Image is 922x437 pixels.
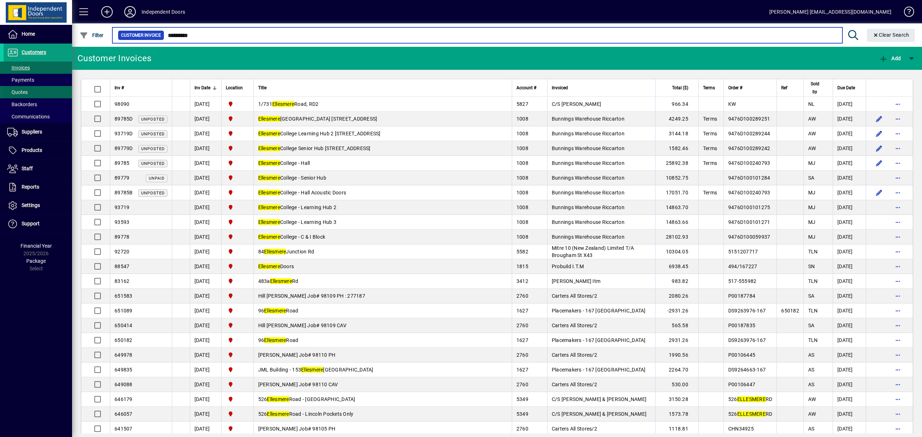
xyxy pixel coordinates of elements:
div: Inv Date [194,84,217,92]
td: 565.58 [655,318,698,333]
td: 966.34 [655,97,698,112]
td: [DATE] [833,289,866,303]
button: Edit [873,113,885,125]
span: SA [808,293,815,299]
span: Due Date [837,84,855,92]
td: [DATE] [833,215,866,230]
td: [DATE] [190,156,221,171]
span: Filter [80,32,104,38]
em: Ellesmere [258,131,280,136]
span: Terms [703,116,717,122]
span: AW [808,116,816,122]
a: Suppliers [4,123,72,141]
span: Bunnings Warehouse Riccarton [552,145,625,151]
span: NL [808,101,815,107]
span: College - Hall [258,160,310,166]
td: [DATE] [190,171,221,185]
span: MJ [808,190,816,195]
em: Ellesmere [264,308,286,314]
span: Total ($) [672,84,688,92]
td: 10852.75 [655,171,698,185]
td: [DATE] [190,200,221,215]
span: Bunnings Warehouse Riccarton [552,116,625,122]
button: Clear [867,29,915,42]
span: 1008 [516,116,528,122]
div: Account # [516,84,543,92]
td: [DATE] [190,259,221,274]
span: Christchurch [226,233,249,241]
button: Add [877,52,903,65]
span: 96 Road [258,308,299,314]
em: Ellesmere [264,337,286,343]
td: [DATE] [833,141,866,156]
em: Ellesmere [258,145,280,151]
span: Invoices [7,65,30,71]
span: Christchurch [226,262,249,270]
span: Carters All Stores/2 [552,293,597,299]
div: Location [226,84,249,92]
em: Ellesmere [258,116,280,122]
td: [DATE] [190,274,221,289]
span: 651583 [115,293,133,299]
span: Add [879,55,901,61]
span: Staff [22,166,33,171]
span: SA [808,323,815,328]
td: [DATE] [190,333,221,348]
td: [DATE] [833,112,866,126]
button: Edit [873,157,885,169]
span: 2760 [516,293,528,299]
div: Due Date [837,84,861,92]
span: Carters All Stores/2 [552,323,597,328]
td: [DATE] [190,112,221,126]
em: Ellesmere [272,101,294,107]
span: 83162 [115,278,129,284]
td: [DATE] [190,289,221,303]
span: 1008 [516,234,528,240]
span: 2760 [516,352,528,358]
span: 5582 [516,249,528,254]
td: 25892.38 [655,156,698,171]
span: KW [728,101,736,107]
span: 1008 [516,145,528,151]
span: Christchurch [226,248,249,256]
td: [DATE] [190,126,221,141]
button: Filter [78,29,106,42]
span: Terms [703,131,717,136]
td: [DATE] [190,244,221,259]
em: Ellesmere [258,219,280,225]
span: Account # [516,84,536,92]
td: [DATE] [833,97,866,112]
em: Ellesmere [270,278,292,284]
span: College Senior Hub [STREET_ADDRESS] [258,145,371,151]
button: More options [892,98,904,110]
button: More options [892,202,904,213]
span: 1008 [516,190,528,195]
button: More options [892,334,904,346]
td: 1990.56 [655,348,698,362]
span: Unposted [141,147,165,151]
a: Staff [4,160,72,178]
span: Christchurch [226,159,249,167]
button: More options [892,246,904,257]
span: Christchurch [226,218,249,226]
span: TLN [808,249,818,254]
div: [PERSON_NAME] [EMAIL_ADDRESS][DOMAIN_NAME] [769,6,891,18]
button: More options [892,393,904,405]
span: P00187784 [728,293,755,299]
span: 84 Junction Rd [258,249,314,254]
span: Christchurch [226,321,249,329]
td: [DATE] [833,303,866,318]
td: 2264.70 [655,362,698,377]
span: Unpaid [149,176,165,181]
span: Suppliers [22,129,42,135]
span: 89779 [115,175,129,181]
span: 5827 [516,101,528,107]
td: [DATE] [833,333,866,348]
td: [DATE] [190,215,221,230]
td: [DATE] [833,156,866,171]
button: More options [892,157,904,169]
span: 93719 [115,204,129,210]
td: [DATE] [833,348,866,362]
td: [DATE] [190,318,221,333]
span: 1815 [516,263,528,269]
